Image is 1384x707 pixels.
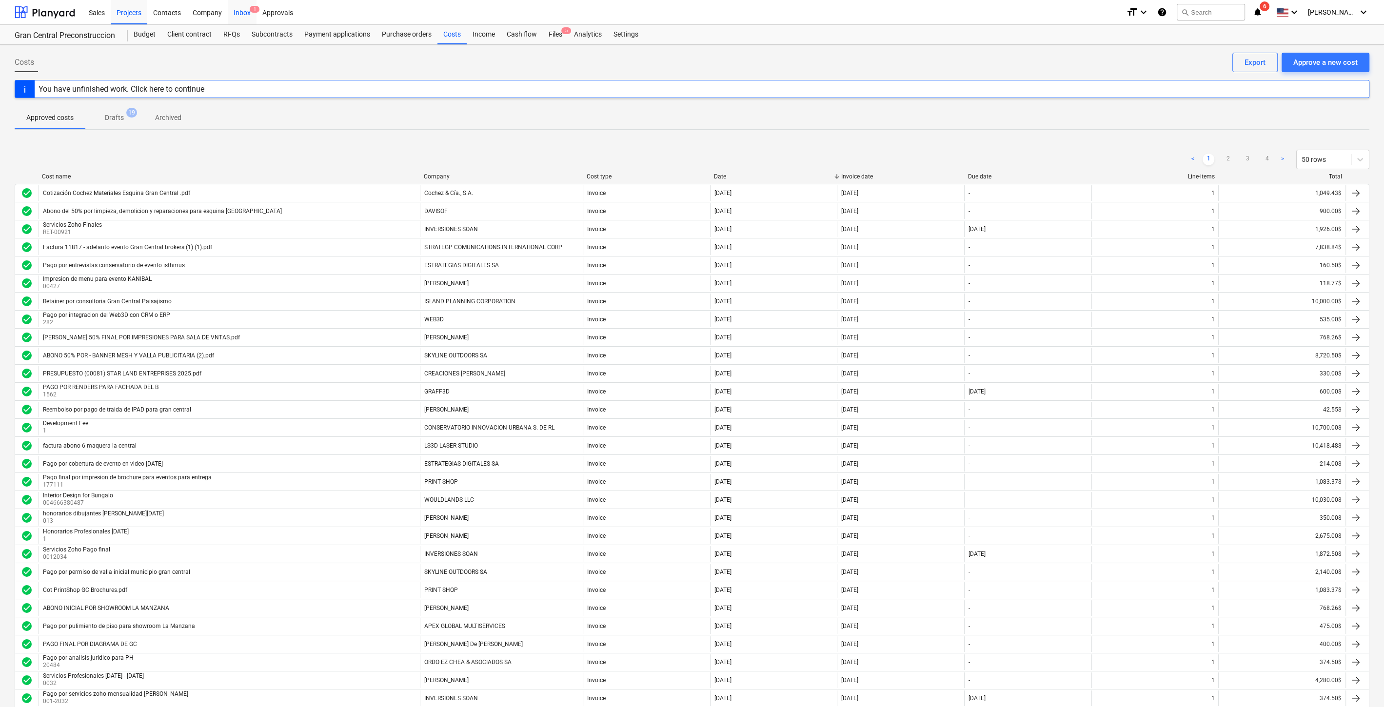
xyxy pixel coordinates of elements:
div: Invoice [587,460,606,467]
div: Payment applications [298,25,376,44]
div: honorarios dibujantes [PERSON_NAME][DATE] [43,510,164,517]
a: Client contract [161,25,217,44]
div: 1 [1211,334,1214,341]
div: PRESUPUESTO (00081) STAR LAND ENTREPRISES 2025.pdf [43,370,201,377]
div: 1 [1211,388,1214,395]
div: 1 [1211,316,1214,323]
div: Invoice [587,244,606,251]
span: check_circle [21,295,33,307]
div: INVERSIONES SOAN [424,550,478,557]
div: 1 [1211,496,1214,503]
div: [DATE] [841,244,858,251]
div: Invoice [587,496,606,503]
div: [DATE] [714,280,732,287]
div: [DATE] [841,550,858,557]
div: 1 [1211,550,1214,557]
i: keyboard_arrow_down [1288,6,1300,18]
div: Invoice was approved [21,422,33,433]
div: SKYLINE OUTDOORS SA [424,352,487,359]
div: Pago por permiso de valla inicial municipio gran central [43,569,190,575]
button: Export [1232,53,1278,72]
div: - [969,514,970,521]
div: [DATE] [841,352,858,359]
div: WEB3D [424,316,444,323]
div: [DATE] [714,334,732,341]
div: CREACIONES [PERSON_NAME] [424,370,505,377]
div: [DATE] [841,478,858,485]
div: Invoice was approved [21,332,33,343]
span: 6 [1260,1,1269,11]
div: Servicios Zoho Pago final [43,546,110,553]
div: Company [424,173,579,180]
div: [DATE] [841,262,858,269]
div: [DATE] [714,478,732,485]
a: Analytics [568,25,608,44]
div: 1,872.50$ [1218,546,1345,562]
div: 1 [1211,370,1214,377]
div: Invoice [587,478,606,485]
a: Page 4 [1261,154,1273,165]
a: Page 3 [1242,154,1253,165]
div: [DATE] [841,334,858,341]
span: 5 [561,27,571,34]
span: check_circle [21,476,33,488]
div: [DATE] [841,496,858,503]
div: 400.00$ [1218,636,1345,652]
div: Pago final por impresion de brochure para eventos para entrega [43,474,212,481]
span: check_circle [21,422,33,433]
button: Search [1177,4,1245,20]
div: [DATE] [841,442,858,449]
div: 475.00$ [1218,618,1345,634]
button: Approve a new cost [1282,53,1369,72]
div: Abono del 50% por limpieza, demolicion y reparaciones para esquina [GEOGRAPHIC_DATA] [43,208,282,215]
div: - [969,532,970,539]
div: Invoice was approved [21,205,33,217]
a: Budget [128,25,161,44]
div: SKYLINE OUTDOORS SA [424,569,487,575]
div: - [969,334,970,341]
div: [DATE] [714,406,732,413]
div: Invoice [587,190,606,196]
div: 1 [1211,244,1214,251]
div: [DATE] [714,532,732,539]
div: DAVISOF [424,208,448,215]
div: - [969,478,970,485]
div: [DATE] [969,226,986,233]
div: - [969,424,970,431]
div: 330.00$ [1218,366,1345,381]
div: 1 [1211,280,1214,287]
a: Purchase orders [376,25,437,44]
div: [DATE] [841,316,858,323]
div: Pago por entrevistas conservatorio de evento isthmus [43,262,185,269]
a: RFQs [217,25,246,44]
div: 900.00$ [1218,203,1345,219]
div: [PERSON_NAME] [424,406,469,413]
div: [DATE] [714,460,732,467]
div: Invoice [587,532,606,539]
div: factura abono 6 maquera la central [43,442,137,449]
div: [PERSON_NAME] [424,514,469,521]
div: Settings [608,25,644,44]
div: Invoice was approved [21,494,33,506]
div: Invoice [587,442,606,449]
p: RET-00921 [43,228,104,236]
div: [DATE] [841,514,858,521]
div: Invoice [587,406,606,413]
div: [DATE] [841,388,858,395]
div: [DATE] [714,316,732,323]
div: [DATE] [714,262,732,269]
div: Invoice was approved [21,404,33,415]
div: CONSERVATORIO INNOVACION URBANA S. DE RL [424,424,554,431]
div: 10,000.00$ [1218,294,1345,309]
div: Cotización Cochez Materiales Esquina Gran Central .pdf [43,190,190,196]
div: 160.50$ [1218,257,1345,273]
div: [PERSON_NAME] [424,334,469,341]
div: Invoice was approved [21,386,33,397]
a: Costs [437,25,467,44]
div: 7,838.84$ [1218,239,1345,255]
div: Invoice [587,514,606,521]
div: [DATE] [714,442,732,449]
div: [DATE] [969,550,986,557]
